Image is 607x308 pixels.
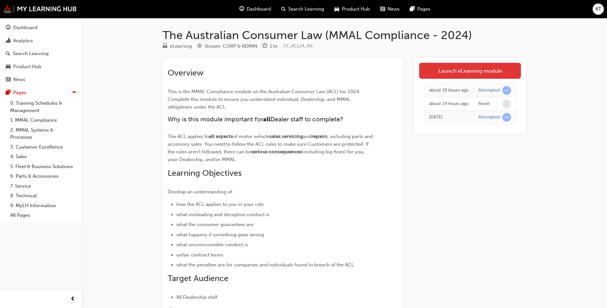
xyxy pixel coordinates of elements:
span: learningResourceType_ELEARNING-icon [163,44,167,49]
button: Pages [3,87,79,99]
div: Stream [197,42,257,50]
button: KT [593,4,604,15]
span: Dashboard [247,5,271,13]
span: of motor vehicle [233,134,269,139]
span: pages-icon [6,90,11,96]
span: Learning Objectives [168,168,242,178]
span: what unconscionable conduct is [176,242,248,247]
span: sales [269,134,281,139]
div: Reset [478,101,490,107]
span: guage-icon [239,5,244,13]
span: The ACL applies to [168,134,209,139]
span: News [387,5,400,13]
a: news-iconNews [375,3,405,16]
a: pages-iconPages [405,3,435,16]
a: 0. Training Schedules & Management [8,98,79,115]
a: Product Hub [3,61,79,73]
button: DashboardAnalyticsSearch LearningProduct HubNews [3,20,79,87]
a: guage-iconDashboard [234,3,276,16]
a: All Pages [8,210,79,220]
a: 2. MMAL Systems & Processes [8,125,79,142]
span: servicing [282,134,303,139]
span: car-icon [6,64,11,70]
span: repairs [311,134,327,139]
span: and [303,134,311,139]
span: how the ACL applies to you in your role [176,201,264,207]
span: news-icon [6,77,11,83]
span: chart-icon [6,38,11,44]
a: 8. Technical [8,191,79,201]
div: Attempted [478,114,500,120]
span: Develop an understanding of: [168,189,233,195]
span: All Dealership staff [176,294,218,300]
div: News [13,76,25,83]
span: news-icon [380,5,385,13]
div: Search Learning [13,50,49,57]
span: Search Learning [288,5,324,13]
div: Analytics [13,37,33,45]
span: clock-icon [262,44,267,49]
h1: The Australian Consumer Law (MMAL Compliance - 2024) [163,28,526,42]
a: 5. Fleet & Business Solutions [8,162,79,172]
a: Dashboard [3,22,79,34]
span: Target Audience [168,273,228,283]
span: Why is this module important for [168,116,263,123]
a: Analytics [3,35,79,47]
span: search-icon [281,5,286,13]
span: Pages [417,5,430,13]
span: what the penalties are for companies and individuals found in breach of the ACL. [176,262,355,268]
div: 1 hr [270,43,278,50]
span: learningRecordVerb_NONE-icon [502,100,511,108]
span: Product Hub [342,5,370,13]
div: Pages [13,89,26,96]
span: guage-icon [6,25,11,31]
a: 1. MMAL Compliance [8,115,79,125]
div: Product Hub [13,63,41,70]
span: what happens if something goes wrong [176,232,264,238]
span: , [281,134,282,139]
span: what the consumer guarantees are [176,222,253,227]
div: Wed Aug 20 2025 13:56:07 GMT+0800 (Australian Western Standard Time) [429,114,469,121]
span: up-icon [72,88,76,97]
div: Duration [262,42,278,50]
a: 7. Service [8,181,79,191]
a: search-iconSearch Learning [276,3,329,16]
span: Dealer staff to complete? [270,116,343,123]
span: all aspects [209,134,233,139]
span: serious consequences [251,149,302,155]
a: 3. Customer Excellence [8,142,79,152]
span: all [263,116,270,123]
a: 4. Sales [8,152,79,162]
a: News [3,74,79,85]
span: Learning resource code [283,43,313,49]
span: search-icon [6,51,10,57]
span: car-icon [334,5,339,13]
span: target-icon [197,44,202,49]
div: Stream: CORP & ADMIN [204,43,257,50]
img: mmal [3,5,77,13]
span: KT [595,5,601,13]
span: learningRecordVerb_ATTEMPT-icon [502,86,511,95]
span: learningRecordVerb_ATTEMPT-icon [502,113,511,122]
span: Overview [168,68,204,78]
a: car-iconProduct Hub [329,3,375,16]
span: unfair contract terms [176,252,223,258]
span: prev-icon [70,295,75,303]
div: Thu Aug 21 2025 14:03:31 GMT+0800 (Australian Western Standard Time) [429,87,469,94]
span: This is the MMAL Compliance module on the Australian Consumer Law (ACL) for 2024. Complete this m... [168,89,362,110]
div: Dashboard [13,24,37,31]
div: eLearning [170,43,192,50]
a: Search Learning [3,48,79,60]
a: Launch eLearning module [419,63,521,79]
span: , including parts and accessory sales. You need to follow the ACL rules to make sure Customers ar... [168,134,374,155]
a: 9. MyLH Information [8,201,79,211]
div: Thu Aug 21 2025 14:03:29 GMT+0800 (Australian Western Standard Time) [429,100,469,108]
div: Attempted [478,87,500,93]
span: pages-icon [410,5,415,13]
div: Type [163,42,192,50]
a: 6. Parts & Accessories [8,171,79,181]
span: what misleading and deceptive conduct is [176,212,269,217]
